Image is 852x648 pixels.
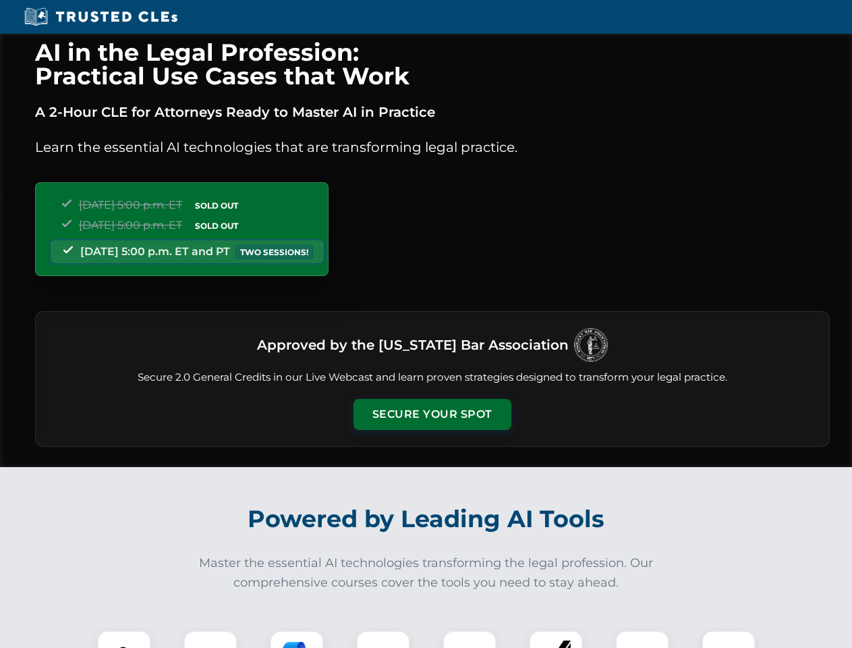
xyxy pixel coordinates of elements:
[353,399,511,430] button: Secure Your Spot
[190,553,662,593] p: Master the essential AI technologies transforming the legal profession. Our comprehensive courses...
[20,7,181,27] img: Trusted CLEs
[35,40,830,88] h1: AI in the Legal Profession: Practical Use Cases that Work
[53,495,800,543] h2: Powered by Leading AI Tools
[35,101,830,123] p: A 2-Hour CLE for Attorneys Ready to Master AI in Practice
[79,198,182,211] span: [DATE] 5:00 p.m. ET
[574,328,608,362] img: Logo
[52,370,813,385] p: Secure 2.0 General Credits in our Live Webcast and learn proven strategies designed to transform ...
[79,219,182,232] span: [DATE] 5:00 p.m. ET
[35,136,830,158] p: Learn the essential AI technologies that are transforming legal practice.
[257,333,569,357] h3: Approved by the [US_STATE] Bar Association
[190,219,243,233] span: SOLD OUT
[190,198,243,213] span: SOLD OUT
